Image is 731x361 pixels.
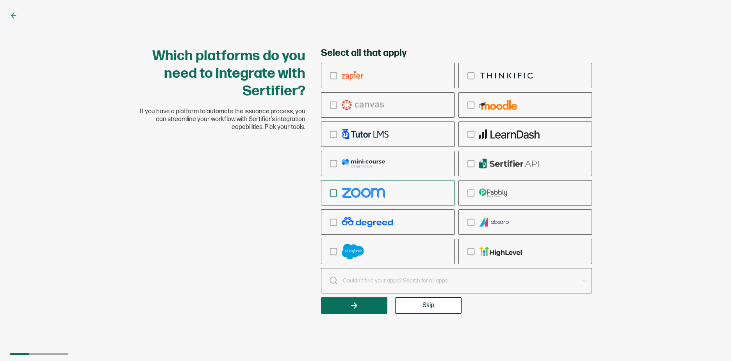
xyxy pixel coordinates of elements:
input: Couldn’t find your apps? Search for all apps [321,268,592,293]
img: mcg [342,159,385,168]
span: Skip [423,302,434,309]
span: If you have a platform to automate the issuance process, you can streamline your workflow with Se... [139,108,305,131]
img: pabbly [479,188,507,198]
img: moodle [479,100,517,110]
img: api [479,159,539,168]
iframe: Chat Widget [692,323,731,361]
img: salesforce [342,244,364,259]
img: zapier [342,71,363,80]
img: tutor [342,129,389,139]
img: gohighlevel [479,247,522,256]
img: thinkific [479,71,534,80]
img: degreed [342,217,393,227]
img: absorb [479,217,510,227]
img: zoom [342,188,385,198]
img: canvas [342,100,384,110]
span: Select all that apply [321,47,407,59]
div: checkbox-group [321,63,592,264]
h1: Which platforms do you need to integrate with Sertifier? [139,47,305,100]
img: learndash [479,129,540,139]
button: Skip [395,297,462,314]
